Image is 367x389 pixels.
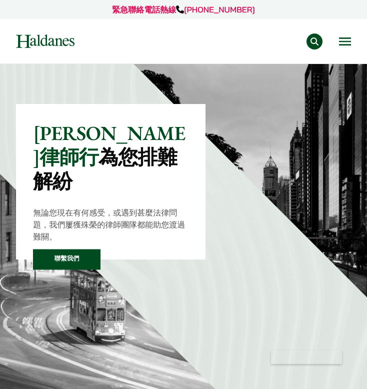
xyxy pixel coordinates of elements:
p: 無論您現在有何感受，或遇到甚麼法律問題，我們屢獲殊榮的律師團隊都能助您渡過難關。 [33,206,188,242]
img: Logo of Haldanes [16,34,74,48]
button: Open menu [339,37,351,45]
a: 聯繫我們 [33,249,100,270]
p: [PERSON_NAME]律師行 [33,121,188,193]
a: 緊急聯絡電話熱線[PHONE_NUMBER] [112,4,255,14]
button: Search [306,33,322,49]
mark: 為您排難解紛 [33,144,177,194]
